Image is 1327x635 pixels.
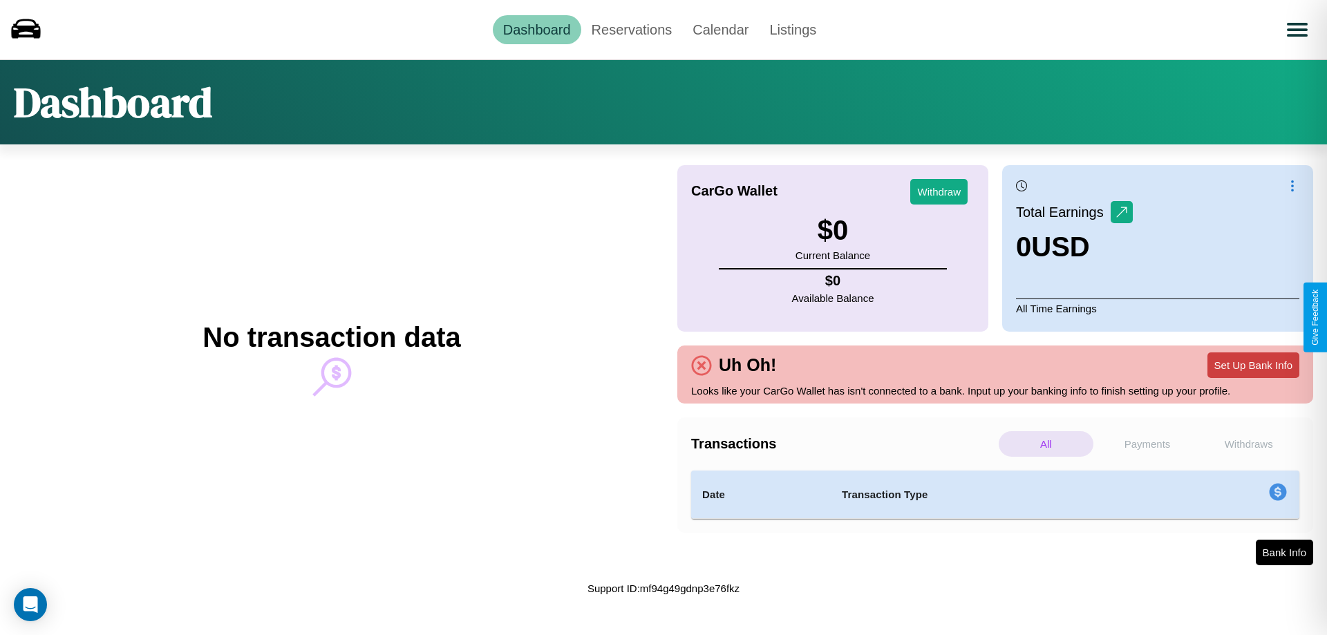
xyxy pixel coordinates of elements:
[999,431,1093,457] p: All
[1016,231,1133,263] h3: 0 USD
[1207,352,1299,378] button: Set Up Bank Info
[1310,290,1320,345] div: Give Feedback
[792,273,874,289] h4: $ 0
[712,355,783,375] h4: Uh Oh!
[1100,431,1195,457] p: Payments
[702,486,820,503] h4: Date
[682,15,759,44] a: Calendar
[796,246,870,265] p: Current Balance
[1278,10,1317,49] button: Open menu
[493,15,581,44] a: Dashboard
[691,436,995,452] h4: Transactions
[203,322,460,353] h2: No transaction data
[792,289,874,307] p: Available Balance
[910,179,968,205] button: Withdraw
[842,486,1156,503] h4: Transaction Type
[14,588,47,621] div: Open Intercom Messenger
[587,579,740,598] p: Support ID: mf94g49gdnp3e76fkz
[14,74,212,131] h1: Dashboard
[759,15,827,44] a: Listings
[1016,200,1111,225] p: Total Earnings
[691,183,778,199] h4: CarGo Wallet
[1256,540,1313,565] button: Bank Info
[796,215,870,246] h3: $ 0
[1201,431,1296,457] p: Withdraws
[1016,298,1299,318] p: All Time Earnings
[691,471,1299,519] table: simple table
[691,381,1299,400] p: Looks like your CarGo Wallet has isn't connected to a bank. Input up your banking info to finish ...
[581,15,683,44] a: Reservations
